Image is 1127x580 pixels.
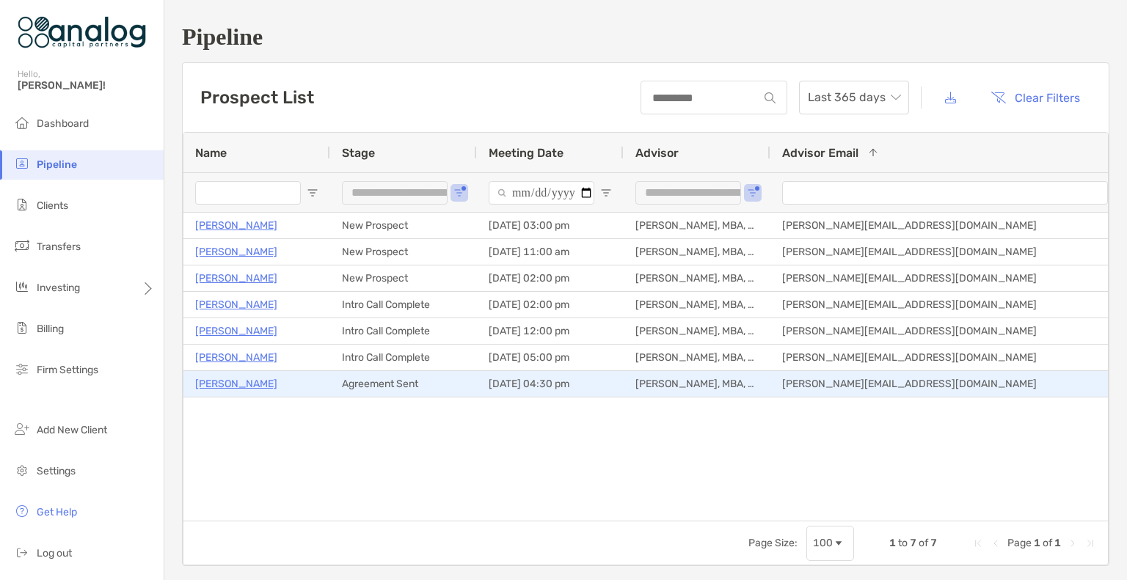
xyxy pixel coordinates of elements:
a: [PERSON_NAME] [195,322,277,340]
img: investing icon [13,278,31,295]
span: Transfers [37,241,81,253]
div: Intro Call Complete [330,345,477,370]
span: [PERSON_NAME]! [18,79,155,92]
div: [PERSON_NAME], MBA, CFA [624,239,770,265]
button: Clear Filters [980,81,1091,114]
input: Advisor Email Filter Input [782,181,1108,205]
span: Stage [342,146,375,160]
span: Meeting Date [489,146,563,160]
div: 100 [813,537,833,549]
h1: Pipeline [182,23,1109,51]
div: [DATE] 12:00 pm [477,318,624,344]
img: add_new_client icon [13,420,31,438]
span: 1 [889,537,896,549]
span: Advisor [635,146,679,160]
input: Name Filter Input [195,181,301,205]
div: Intro Call Complete [330,318,477,344]
div: [DATE] 11:00 am [477,239,624,265]
div: Page Size [806,526,854,561]
div: Page Size: [748,537,798,549]
div: Intro Call Complete [330,292,477,317]
button: Open Filter Menu [600,187,612,199]
img: pipeline icon [13,155,31,172]
span: of [1043,537,1052,549]
div: [PERSON_NAME], MBA, CFA [624,292,770,317]
span: to [898,537,908,549]
button: Open Filter Menu [747,187,759,199]
div: New Prospect [330,265,477,291]
a: [PERSON_NAME] [195,348,277,367]
div: [DATE] 05:00 pm [477,345,624,370]
div: [PERSON_NAME], MBA, CFA [624,213,770,238]
img: dashboard icon [13,114,31,131]
a: [PERSON_NAME] [195,375,277,393]
img: Zoe Logo [18,6,146,59]
div: [DATE] 02:00 pm [477,265,624,291]
div: New Prospect [330,213,477,238]
div: [DATE] 02:00 pm [477,292,624,317]
button: Open Filter Menu [307,187,318,199]
span: Settings [37,465,76,477]
span: Dashboard [37,117,89,130]
img: billing icon [13,319,31,337]
img: input icon [765,92,776,103]
div: First Page [972,537,984,549]
a: [PERSON_NAME] [195,295,277,314]
button: Open Filter Menu [453,187,465,199]
div: [PERSON_NAME], MBA, CFA [624,345,770,370]
span: Add New Client [37,424,107,436]
div: [PERSON_NAME], MBA, CFA [624,318,770,344]
span: Advisor Email [782,146,858,160]
span: 7 [930,537,937,549]
img: transfers icon [13,237,31,254]
h3: Prospect List [200,87,314,108]
span: Get Help [37,506,77,518]
div: [DATE] 03:00 pm [477,213,624,238]
span: Pipeline [37,158,77,171]
div: [PERSON_NAME], MBA, CFA [624,265,770,291]
span: Clients [37,199,68,212]
input: Meeting Date Filter Input [489,181,594,205]
img: get-help icon [13,502,31,520]
div: [DATE] 04:30 pm [477,371,624,397]
div: [PERSON_NAME], MBA, CFA [624,371,770,397]
span: 1 [1034,537,1040,549]
span: Name [195,146,227,160]
span: Last 365 days [808,81,900,114]
span: Billing [37,323,64,335]
span: Page [1007,537,1032,549]
div: Agreement Sent [330,371,477,397]
div: New Prospect [330,239,477,265]
div: Last Page [1084,537,1096,549]
span: Investing [37,282,80,294]
img: firm-settings icon [13,360,31,378]
span: Firm Settings [37,364,98,376]
div: Previous Page [990,537,1002,549]
span: Log out [37,547,72,559]
a: [PERSON_NAME] [195,269,277,287]
img: clients icon [13,196,31,213]
div: Next Page [1067,537,1079,549]
img: logout icon [13,543,31,561]
span: of [919,537,928,549]
a: [PERSON_NAME] [195,216,277,235]
img: settings icon [13,461,31,479]
span: 7 [910,537,916,549]
span: 1 [1054,537,1061,549]
a: [PERSON_NAME] [195,243,277,261]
